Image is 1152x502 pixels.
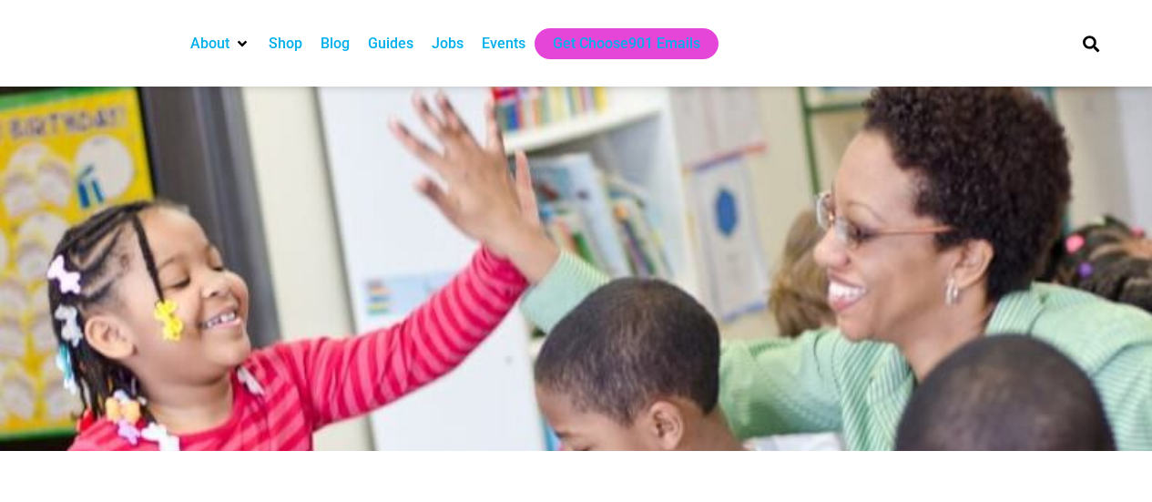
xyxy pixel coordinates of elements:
a: Blog [321,33,350,55]
a: Guides [368,33,413,55]
nav: Main nav [181,28,1052,59]
a: Jobs [432,33,464,55]
div: About [181,28,260,59]
div: Search [1076,28,1106,58]
a: Get Choose901 Emails [553,33,700,55]
a: Shop [269,33,302,55]
a: Events [482,33,525,55]
a: About [190,33,229,55]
